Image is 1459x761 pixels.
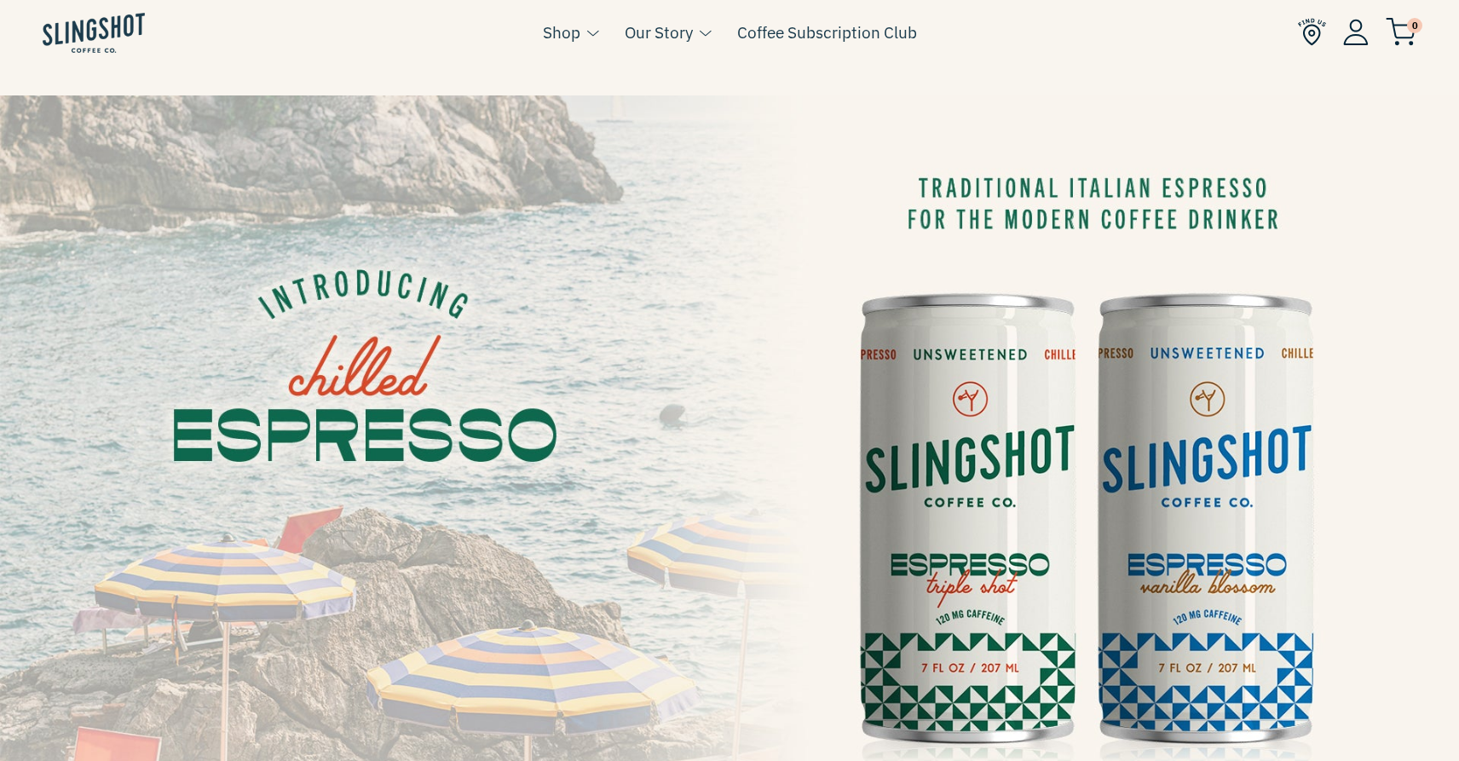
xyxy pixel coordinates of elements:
a: Coffee Subscription Club [737,20,917,45]
img: cart [1386,18,1416,46]
img: Account [1343,19,1369,45]
a: 0 [1386,22,1416,43]
a: Our Story [625,20,693,45]
a: Shop [543,20,580,45]
span: 0 [1407,18,1422,33]
img: Find Us [1298,18,1326,46]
